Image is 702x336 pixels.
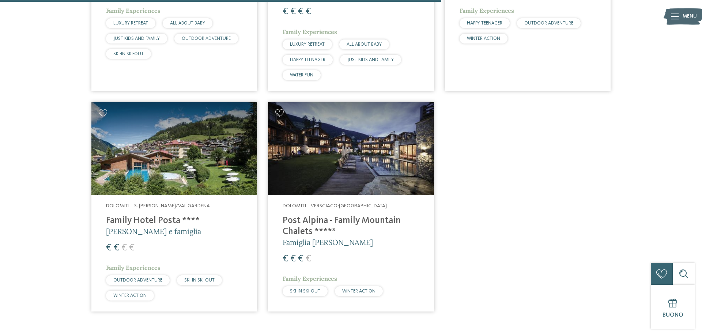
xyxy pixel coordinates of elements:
[298,7,303,16] span: €
[460,7,514,14] span: Family Experiences
[290,42,325,47] span: LUXURY RETREAT
[467,36,500,41] span: WINTER ACTION
[290,57,325,62] span: HAPPY TEENAGER
[268,102,434,195] img: Post Alpina - Family Mountain Chalets ****ˢ
[283,275,337,282] span: Family Experiences
[106,227,201,236] span: [PERSON_NAME] e famiglia
[347,42,382,47] span: ALL ABOUT BABY
[113,293,147,298] span: WINTER ACTION
[663,312,683,318] span: Buono
[106,215,242,226] h4: Family Hotel Posta ****
[106,203,210,208] span: Dolomiti – S. [PERSON_NAME]/Val Gardena
[113,36,160,41] span: JUST KIDS AND FAMILY
[651,285,695,329] a: Buono
[106,264,161,271] span: Family Experiences
[268,102,434,312] a: Cercate un hotel per famiglie? Qui troverete solo i migliori! Dolomiti – Versciaco-[GEOGRAPHIC_DA...
[290,289,320,294] span: SKI-IN SKI-OUT
[467,21,502,26] span: HAPPY TEENAGER
[298,254,303,264] span: €
[114,243,119,253] span: €
[113,21,148,26] span: LUXURY RETREAT
[91,102,257,312] a: Cercate un hotel per famiglie? Qui troverete solo i migliori! Dolomiti – S. [PERSON_NAME]/Val Gar...
[347,57,394,62] span: JUST KIDS AND FAMILY
[290,7,296,16] span: €
[524,21,573,26] span: OUTDOOR ADVENTURE
[121,243,127,253] span: €
[106,243,112,253] span: €
[113,52,144,56] span: SKI-IN SKI-OUT
[113,278,162,283] span: OUTDOOR ADVENTURE
[283,254,288,264] span: €
[184,278,215,283] span: SKI-IN SKI-OUT
[342,289,375,294] span: WINTER ACTION
[283,215,419,237] h4: Post Alpina - Family Mountain Chalets ****ˢ
[283,7,288,16] span: €
[283,238,373,247] span: Famiglia [PERSON_NAME]
[290,73,313,78] span: WATER FUN
[283,203,387,208] span: Dolomiti – Versciaco-[GEOGRAPHIC_DATA]
[290,254,296,264] span: €
[283,28,337,35] span: Family Experiences
[170,21,205,26] span: ALL ABOUT BABY
[129,243,135,253] span: €
[306,254,311,264] span: €
[106,7,161,14] span: Family Experiences
[306,7,311,16] span: €
[182,36,231,41] span: OUTDOOR ADVENTURE
[91,102,257,195] img: Cercate un hotel per famiglie? Qui troverete solo i migliori!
